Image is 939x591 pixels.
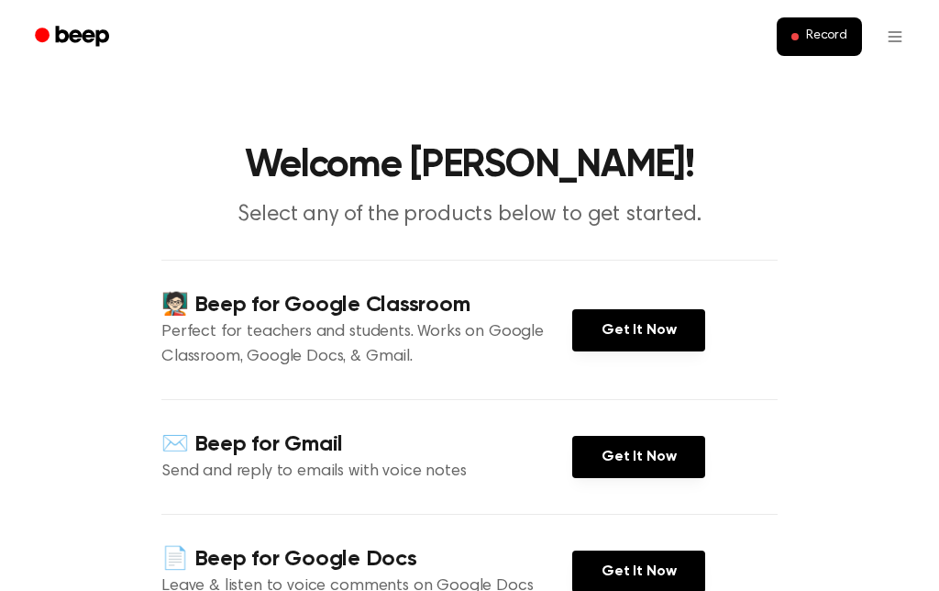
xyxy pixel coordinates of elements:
[22,147,917,185] h1: Welcome [PERSON_NAME]!
[572,436,705,478] a: Get It Now
[22,19,126,55] a: Beep
[161,290,572,320] h4: 🧑🏻‍🏫 Beep for Google Classroom
[161,544,572,574] h4: 📄 Beep for Google Docs
[161,429,572,460] h4: ✉️ Beep for Gmail
[117,200,822,230] p: Select any of the products below to get started.
[161,460,572,485] p: Send and reply to emails with voice notes
[161,320,572,370] p: Perfect for teachers and students. Works on Google Classroom, Google Docs, & Gmail.
[873,15,917,59] button: Open menu
[572,309,705,351] a: Get It Now
[777,17,862,56] button: Record
[806,28,847,45] span: Record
